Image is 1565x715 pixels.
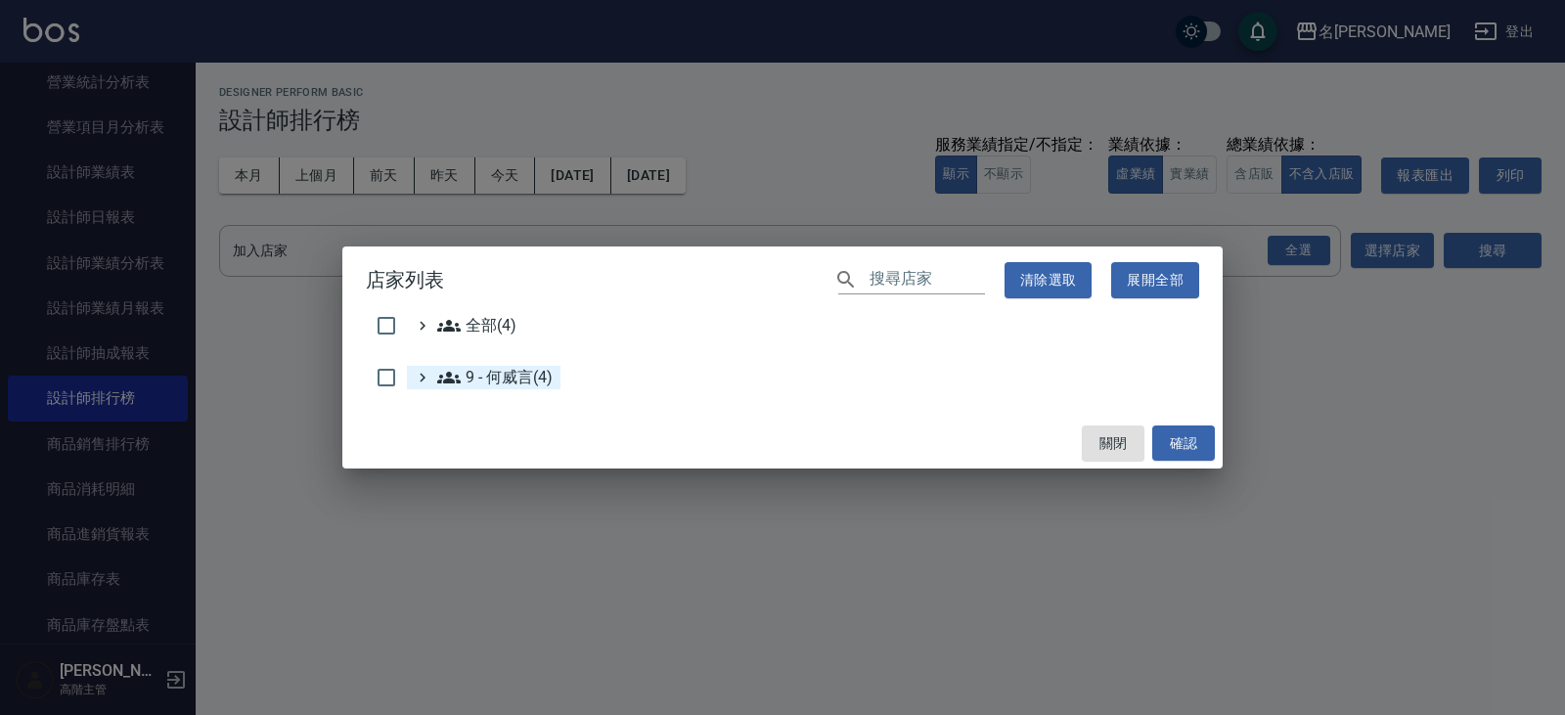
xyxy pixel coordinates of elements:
button: 展開全部 [1111,262,1199,298]
span: 全部(4) [437,314,516,337]
button: 關閉 [1082,425,1144,462]
span: 9 - 何威言(4) [437,366,553,389]
input: 搜尋店家 [870,266,985,294]
h2: 店家列表 [342,246,1223,314]
button: 確認 [1152,425,1215,462]
button: 清除選取 [1005,262,1093,298]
